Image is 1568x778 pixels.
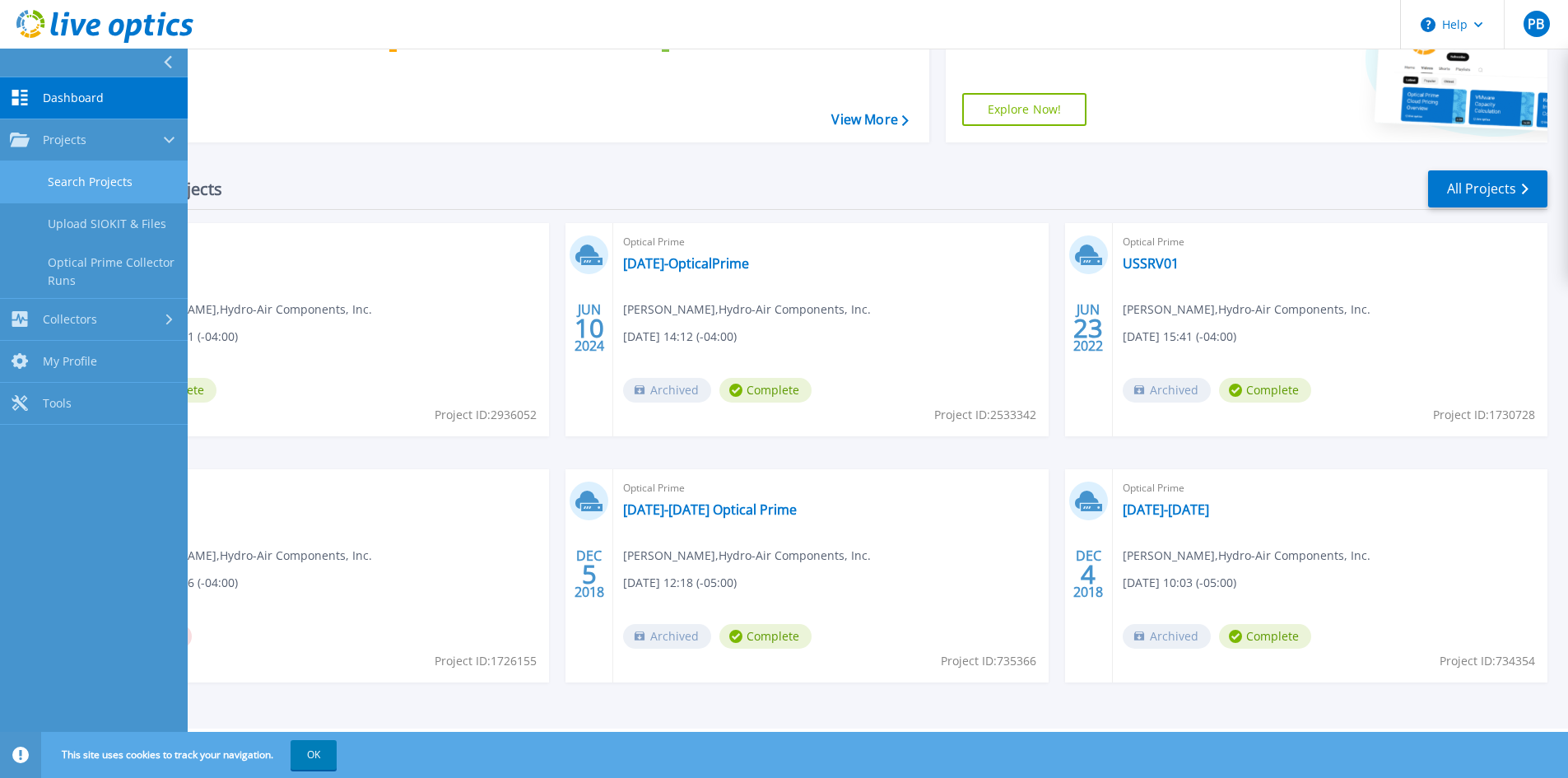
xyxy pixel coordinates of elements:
span: Unity [124,479,539,497]
div: JUN 2022 [1072,298,1104,358]
span: Archived [1123,624,1211,649]
span: This site uses cookies to track your navigation. [45,740,337,770]
span: 10 [575,321,604,335]
a: [DATE]-OpticalPrime [623,255,749,272]
span: Optical Prime [1123,233,1538,251]
span: Project ID: 735366 [941,652,1036,670]
span: [PERSON_NAME] , Hydro-Air Components, Inc. [1123,547,1370,565]
span: Complete [719,378,812,403]
span: [PERSON_NAME] , Hydro-Air Components, Inc. [124,547,372,565]
span: Optical Prime [1123,479,1538,497]
span: [DATE] 14:12 (-04:00) [623,328,737,346]
span: Optical Prime [623,479,1038,497]
span: [PERSON_NAME] , Hydro-Air Components, Inc. [623,547,871,565]
span: [PERSON_NAME] , Hydro-Air Components, Inc. [623,300,871,319]
div: DEC 2018 [1072,544,1104,604]
span: Projects [43,133,86,147]
span: Project ID: 1726155 [435,652,537,670]
a: View More [831,112,908,128]
span: Optical Prime [124,233,539,251]
a: Explore Now! [962,93,1087,126]
span: Complete [719,624,812,649]
span: [PERSON_NAME] , Hydro-Air Components, Inc. [1123,300,1370,319]
span: Project ID: 2936052 [435,406,537,424]
span: Tools [43,396,72,411]
span: 4 [1081,567,1096,581]
a: USSRV01 [1123,255,1179,272]
span: Complete [1219,624,1311,649]
div: DEC 2018 [574,544,605,604]
button: OK [291,740,337,770]
a: All Projects [1428,170,1547,207]
a: [DATE]-[DATE] [1123,501,1209,518]
span: Optical Prime [623,233,1038,251]
span: 5 [582,567,597,581]
span: Project ID: 734354 [1440,652,1535,670]
span: [DATE] 10:03 (-05:00) [1123,574,1236,592]
span: Archived [623,378,711,403]
div: JUN 2024 [574,298,605,358]
span: Project ID: 2533342 [934,406,1036,424]
span: Collectors [43,312,97,327]
span: My Profile [43,354,97,369]
span: [DATE] 15:41 (-04:00) [1123,328,1236,346]
span: [PERSON_NAME] , Hydro-Air Components, Inc. [124,300,372,319]
span: 23 [1073,321,1103,335]
span: [DATE] 12:18 (-05:00) [623,574,737,592]
span: Dashboard [43,91,104,105]
a: [DATE]-[DATE] Optical Prime [623,501,797,518]
span: Archived [623,624,711,649]
span: Project ID: 1730728 [1433,406,1535,424]
span: Complete [1219,378,1311,403]
span: Archived [1123,378,1211,403]
span: PB [1528,17,1544,30]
